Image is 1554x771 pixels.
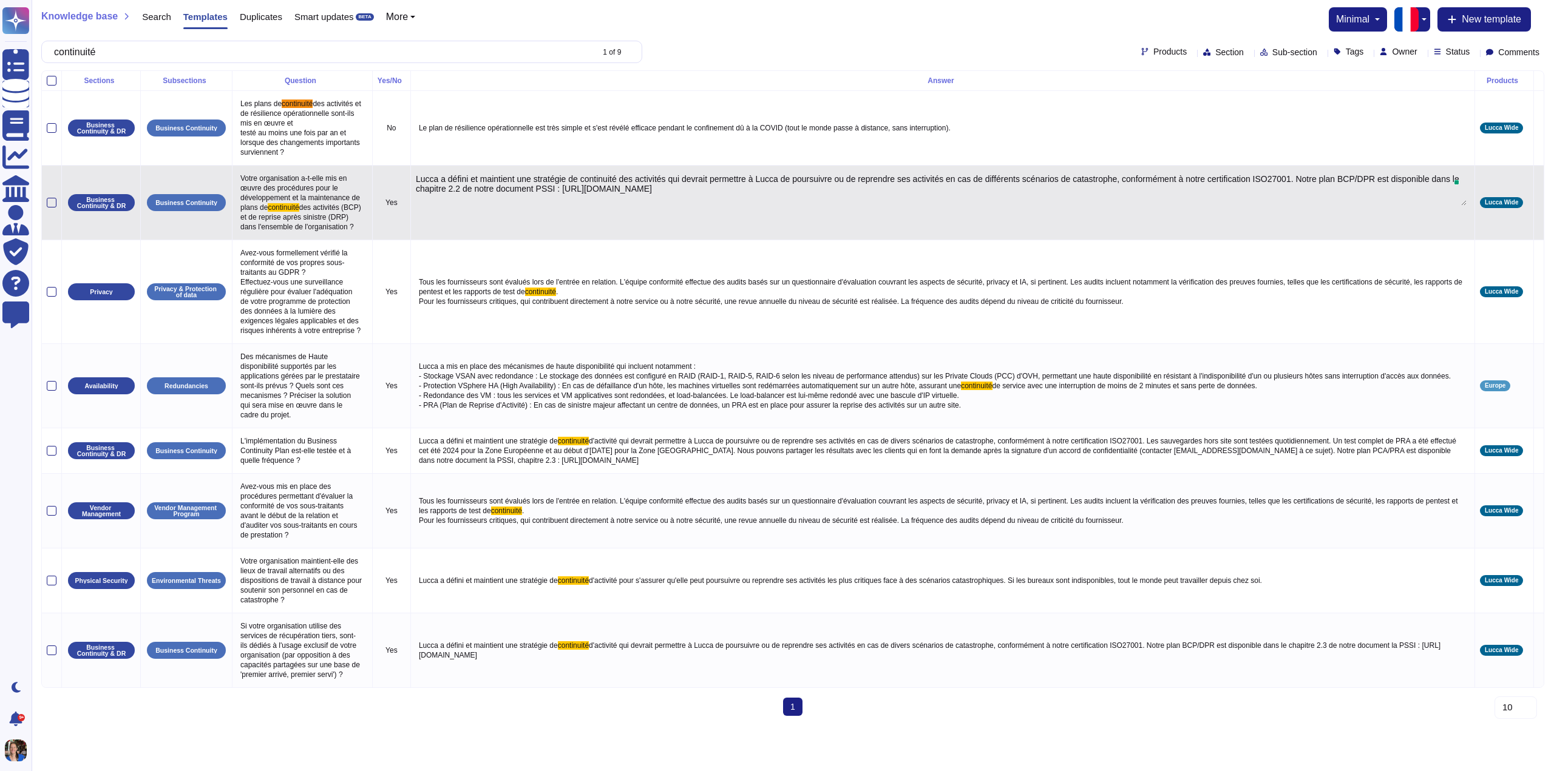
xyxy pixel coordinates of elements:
[419,576,558,585] span: Lucca a défini et maintient une stratégie de
[378,287,405,297] p: Yes
[558,576,589,585] span: continuité
[558,641,589,650] span: continuité
[155,647,217,654] p: Business Continuity
[165,383,208,389] p: Redundancies
[961,382,992,390] span: continuité
[419,437,1458,465] span: d'activité qui devrait permettre à Lucca de poursuivre ou de reprendre ses activités en cas de di...
[142,12,171,21] span: Search
[416,77,1470,84] div: Answer
[1498,48,1539,56] span: Comments
[237,349,367,423] p: Des mécanismes de Haute disponibilité supportés par les applications gérées par le prestataire so...
[419,437,558,445] span: Lucca a défini et maintient une stratégie de
[75,577,128,584] p: Physical Security
[419,497,1460,515] span: Tous les fournisseurs sont évalués lors de l'entrée en relation. L'équipe conformité effectue des...
[152,577,221,584] p: Environmental Threats
[155,125,217,132] p: Business Continuity
[84,383,118,389] p: Availability
[1394,7,1419,32] img: fr
[268,203,299,212] span: continuité
[1462,15,1521,24] span: New template
[1336,15,1380,24] button: minimal
[783,698,802,716] span: 1
[1346,47,1364,56] span: Tags
[237,77,367,84] div: Question
[155,200,217,206] p: Business Continuity
[378,506,405,516] p: Yes
[419,278,1464,296] span: Tous les fournisseurs sont évalués lors de l'entrée en relation. L'équipe conformité effectue des...
[589,576,1262,585] span: d'activité pour s'assurer qu'elle peut poursuivre ou reprendre ses activités les plus critiques f...
[2,737,35,764] button: user
[378,381,405,391] p: Yes
[1485,577,1518,584] span: Lucca Wide
[386,12,408,22] span: More
[1272,48,1317,56] span: Sub-section
[90,289,112,295] p: Privacy
[155,448,217,454] p: Business Continuity
[1485,647,1518,653] span: Lucca Wide
[240,174,362,212] span: Votre organisation a-t-elle mis en œuvre des procédures pour le développement et la maintenance d...
[294,12,354,21] span: Smart updates
[1392,47,1417,56] span: Owner
[1153,47,1187,56] span: Products
[240,203,363,231] span: des activités (BCP) et de reprise après sinistre (DRP) dans l'ensemble de l'organisation ?
[378,645,405,655] p: Yes
[491,507,522,515] span: continuité
[237,479,367,543] p: Avez-vous mis en place des procédures permettant d'évaluer la conformité de vos sous-traitants av...
[419,382,1257,409] span: de service avec une interruption de moins de 2 minutes et sans perte de données​. - Redondance de...
[558,437,589,445] span: continuité
[416,174,1467,206] textarea: Lucca a défini et maintient une stratégie de continuité des activités qui devrait permettre à Luc...
[419,641,1440,659] span: d'activité qui devrait permettre à Lucca de poursuivre ou de reprendre ses activités en cas de di...
[67,77,135,84] div: Sections
[416,120,1470,136] p: Le plan de résilience opérationnelle est très simple et s'est révélé efficace pendant le confinem...
[386,12,416,22] button: More
[378,198,405,207] p: Yes
[378,446,405,456] p: Yes
[72,445,131,457] p: Business Continuity & DR
[1215,48,1244,56] span: Section
[1485,200,1518,206] span: Lucca Wide
[282,99,313,108] span: continuité
[1485,289,1518,295] span: Lucca Wide
[237,245,367,338] p: Avez-vous formellement vérifié la conformité de vos propres sous-traitants au GDPR ? Effectuez-vo...
[183,12,228,21] span: Templates
[378,576,405,585] p: Yes
[1336,15,1369,24] span: minimal
[237,433,367,468] p: L'implémentation du Business Continuity Plan est-elle testée et à quelle fréquence ?
[419,641,558,650] span: Lucca a défini et maintient une stratégie de
[419,362,1451,390] span: Lucca a mis en place des mécanismes de haute disponibilité qui incluent notamment : - Stockage VS...
[72,644,131,657] p: Business Continuity & DR
[237,618,367,682] p: Si votre organisation utilise des services de récupération tiers, sont-ils dédiés à l'usage exclu...
[1480,77,1529,84] div: Products
[378,77,405,84] div: Yes/No
[240,99,282,108] span: Les plans de
[1485,448,1518,454] span: Lucca Wide
[72,505,131,517] p: Vendor Management
[1485,383,1505,389] span: Europe
[237,553,367,608] p: Votre organisation maintient-elle des lieux de travail alternatifs ou des dispositions de travail...
[378,123,405,133] p: No
[1446,47,1470,56] span: Status
[72,197,131,209] p: Business Continuity & DR
[603,49,621,56] div: 1 of 9
[48,41,592,62] input: Search by keywords
[1485,508,1518,514] span: Lucca Wide
[356,13,373,21] div: BETA
[5,739,27,761] img: user
[151,505,222,517] p: Vendor Management Program
[1437,7,1531,32] button: New template
[151,286,222,298] p: Privacy & Protection of data
[525,288,556,296] span: continuité
[18,714,25,721] div: 9+
[1485,125,1518,131] span: Lucca Wide
[41,12,118,21] span: Knowledge base
[146,77,227,84] div: Subsections
[240,12,282,21] span: Duplicates
[72,122,131,135] p: Business Continuity & DR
